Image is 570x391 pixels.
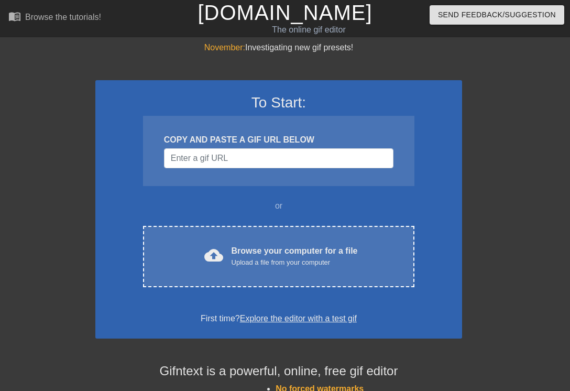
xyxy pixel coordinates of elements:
[25,13,101,21] div: Browse the tutorials!
[95,41,462,54] div: Investigating new gif presets!
[109,94,448,112] h3: To Start:
[204,43,245,52] span: November:
[8,10,101,26] a: Browse the tutorials!
[438,8,556,21] span: Send Feedback/Suggestion
[430,5,564,25] button: Send Feedback/Suggestion
[164,134,393,146] div: COPY AND PASTE A GIF URL BELOW
[198,1,372,24] a: [DOMAIN_NAME]
[8,10,21,23] span: menu_book
[164,148,393,168] input: Username
[240,314,357,323] a: Explore the editor with a test gif
[95,364,462,379] h4: Gifntext is a powerful, online, free gif editor
[204,246,223,265] span: cloud_upload
[109,312,448,325] div: First time?
[195,24,423,36] div: The online gif editor
[232,245,358,268] div: Browse your computer for a file
[232,257,358,268] div: Upload a file from your computer
[123,200,435,212] div: or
